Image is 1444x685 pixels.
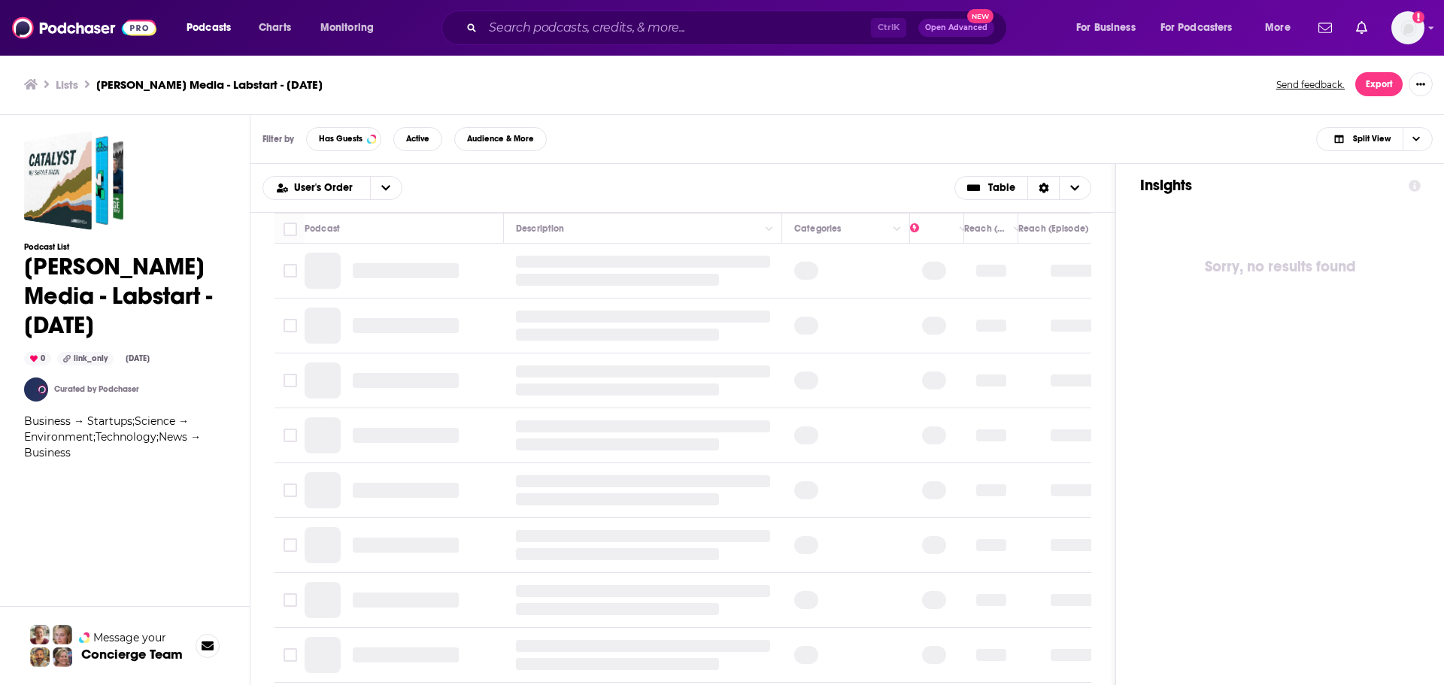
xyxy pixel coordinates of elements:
button: Choose View [1316,127,1433,151]
button: Show More Button [1409,72,1433,96]
span: User's Order [294,183,358,193]
button: Column Actions [954,220,972,238]
h1: Sorry, no results found [1140,255,1421,279]
img: Sydney Profile [30,625,50,644]
span: Toggle select row [284,648,297,662]
span: Toggle select row [284,374,297,387]
img: Podchaser - Follow, Share and Rate Podcasts [12,14,156,42]
span: Business → Startups;Science → Environment;Technology;News → Business [24,414,201,459]
button: Active [393,127,442,151]
button: Choose View [954,176,1092,200]
span: Toggle select row [284,264,297,277]
h3: Concierge Team [81,647,183,662]
span: Toggle select row [284,593,297,607]
span: Message your [93,630,166,645]
button: Column Actions [760,220,778,238]
span: For Business [1076,17,1136,38]
div: Categories [794,220,841,238]
button: open menu [310,16,393,40]
button: Send feedback. [1272,78,1349,91]
span: Monitoring [320,17,374,38]
div: link_only [57,352,114,365]
h3: Filter by [262,134,294,144]
img: Barbara Profile [53,647,72,667]
span: Ctrl K [871,18,906,38]
svg: Add a profile image [1412,11,1424,23]
button: Open AdvancedNew [918,19,994,37]
h1: [PERSON_NAME] Media - Labstart - [DATE] [24,252,226,340]
button: open menu [1066,16,1154,40]
span: Toggle select row [284,483,297,497]
img: Jules Profile [53,625,72,644]
span: Open Advanced [925,24,987,32]
a: Show notifications dropdown [1312,15,1338,41]
button: open menu [263,183,370,193]
button: Export [1355,72,1403,96]
span: Logged in as StraussPodchaser [1391,11,1424,44]
span: More [1265,17,1291,38]
div: Description [516,220,564,238]
span: Toggle select row [284,538,297,552]
span: Toggle select row [284,319,297,332]
span: Split View [1353,135,1391,143]
span: For Podcasters [1160,17,1233,38]
img: User Profile [1391,11,1424,44]
img: Jon Profile [30,647,50,667]
button: Show profile menu [1391,11,1424,44]
a: Show notifications dropdown [1350,15,1373,41]
button: open menu [1151,16,1254,40]
img: ConnectPod [24,377,48,402]
span: Active [406,135,429,143]
span: Table [988,183,1015,193]
h1: Insights [1140,176,1397,195]
button: Has Guests [306,127,381,151]
div: Search podcasts, credits, & more... [456,11,1021,45]
a: Strauss Media - Labstart - Sept. 19, 2025 [24,131,123,230]
button: open menu [176,16,250,40]
div: Reach (Monthly) [1018,220,1088,238]
div: Sort Direction [1027,177,1059,199]
button: open menu [1254,16,1309,40]
button: Audience & More [454,127,547,151]
h3: [PERSON_NAME] Media - Labstart - [DATE] [96,77,323,92]
span: Has Guests [319,135,363,143]
a: Lists [56,77,78,92]
a: Curated by Podchaser [54,384,139,394]
span: Podcasts [187,17,231,38]
h2: Choose List sort [262,176,402,200]
div: Has Guest [964,220,1012,238]
span: Toggle select row [284,429,297,442]
div: Podcast [305,220,340,238]
button: Column Actions [1009,220,1027,238]
span: Charts [259,17,291,38]
input: Search podcasts, credits, & more... [483,16,871,40]
div: Power Score [910,220,919,238]
span: New [967,9,994,23]
a: Charts [249,16,300,40]
div: 0 [24,352,51,365]
span: Audience & More [467,135,534,143]
div: [DATE] [120,353,156,365]
h3: Podcast List [24,242,226,252]
button: Column Actions [888,220,906,238]
button: open menu [370,177,402,199]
